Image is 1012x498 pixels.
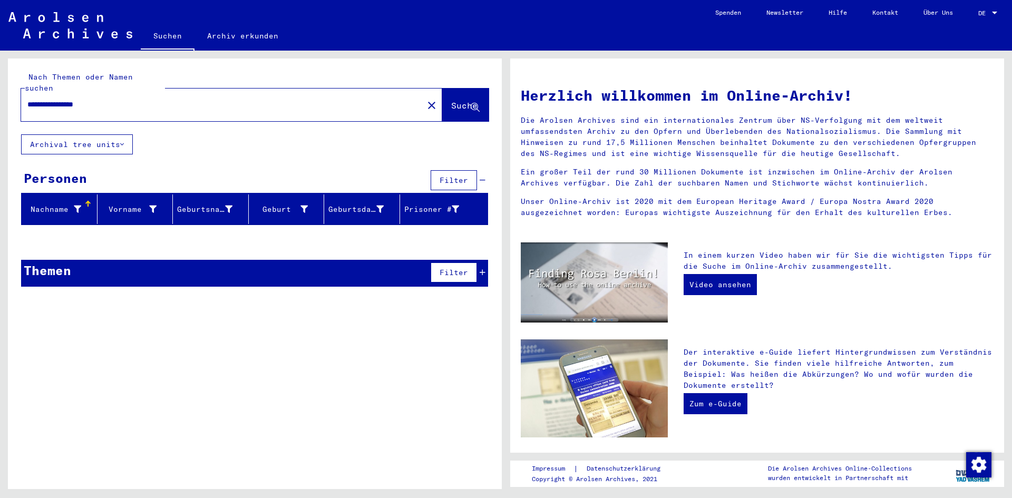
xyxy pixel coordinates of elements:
p: wurden entwickelt in Partnerschaft mit [768,473,912,483]
span: Filter [440,175,468,185]
p: In einem kurzen Video haben wir für Sie die wichtigsten Tipps für die Suche im Online-Archiv zusa... [684,250,994,272]
div: Geburt‏ [253,204,308,215]
a: Impressum [532,463,573,474]
mat-header-cell: Geburtsdatum [324,194,400,224]
mat-header-cell: Vorname [98,194,173,224]
p: Ein großer Teil der rund 30 Millionen Dokumente ist inzwischen im Online-Archiv der Arolsen Archi... [521,167,994,189]
button: Filter [431,262,477,282]
div: Prisoner # [404,204,460,215]
span: Filter [440,268,468,277]
button: Clear [421,94,442,115]
div: Geburtsname [177,204,232,215]
div: | [532,463,673,474]
img: Zustimmung ändern [966,452,991,477]
a: Archiv erkunden [194,23,291,48]
span: Suche [451,100,478,111]
p: Copyright © Arolsen Archives, 2021 [532,474,673,484]
a: Zum e-Guide [684,393,747,414]
p: Die Arolsen Archives Online-Collections [768,464,912,473]
mat-icon: close [425,99,438,112]
span: DE [978,9,990,17]
p: Unser Online-Archiv ist 2020 mit dem European Heritage Award / Europa Nostra Award 2020 ausgezeic... [521,196,994,218]
mat-header-cell: Nachname [22,194,98,224]
button: Filter [431,170,477,190]
a: Datenschutzerklärung [578,463,673,474]
div: Geburtsdatum [328,201,400,218]
p: Der interaktive e-Guide liefert Hintergrundwissen zum Verständnis der Dokumente. Sie finden viele... [684,347,994,391]
div: Prisoner # [404,201,475,218]
mat-header-cell: Prisoner # [400,194,488,224]
div: Vorname [102,204,157,215]
div: Geburt‏ [253,201,324,218]
mat-label: Nach Themen oder Namen suchen [25,72,133,93]
button: Archival tree units [21,134,133,154]
a: Video ansehen [684,274,757,295]
img: eguide.jpg [521,339,668,437]
div: Personen [24,169,87,188]
div: Themen [24,261,71,280]
img: Arolsen_neg.svg [8,12,132,38]
div: Zustimmung ändern [966,452,991,477]
div: Geburtsname [177,201,248,218]
h1: Herzlich willkommen im Online-Archiv! [521,84,994,106]
a: Suchen [141,23,194,51]
p: Die Arolsen Archives sind ein internationales Zentrum über NS-Verfolgung mit dem weltweit umfasse... [521,115,994,159]
div: Nachname [26,201,97,218]
img: yv_logo.png [953,460,993,486]
div: Vorname [102,201,173,218]
button: Suche [442,89,489,121]
mat-header-cell: Geburt‏ [249,194,325,224]
div: Nachname [26,204,81,215]
img: video.jpg [521,242,668,323]
div: Geburtsdatum [328,204,384,215]
mat-header-cell: Geburtsname [173,194,249,224]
